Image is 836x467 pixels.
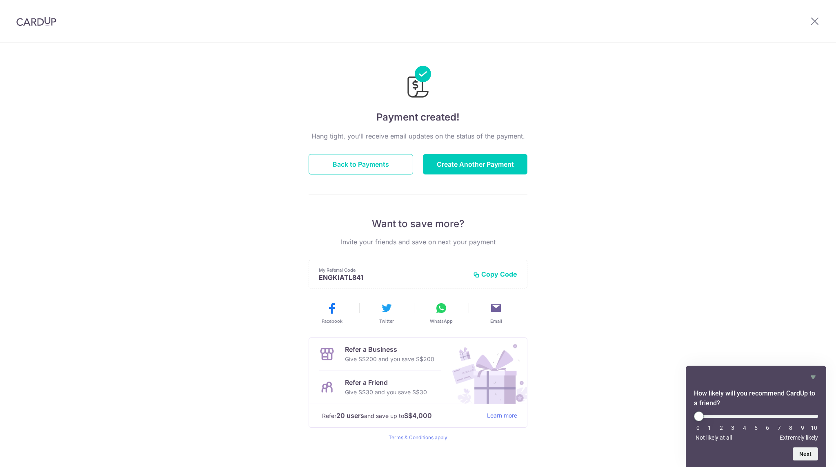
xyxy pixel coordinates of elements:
div: How likely will you recommend CardUp to a friend? Select an option from 0 to 10, with 0 being Not... [694,411,818,441]
li: 2 [717,425,725,431]
button: Email [472,302,520,324]
li: 6 [763,425,772,431]
span: Not likely at all [696,434,732,441]
p: Refer and save up to [322,411,480,421]
p: Refer a Friend [345,378,427,387]
li: 4 [740,425,749,431]
h4: Payment created! [309,110,527,125]
button: Hide survey [808,372,818,382]
li: 5 [752,425,760,431]
button: Create Another Payment [423,154,527,174]
a: Terms & Conditions apply [389,434,447,440]
p: My Referral Code [319,267,467,273]
p: Want to save more? [309,217,527,230]
p: Invite your friends and save on next your payment [309,237,527,247]
p: Give S$30 and you save S$30 [345,387,427,397]
span: Email [490,318,502,324]
li: 3 [729,425,737,431]
button: WhatsApp [417,302,465,324]
p: Hang tight, you’ll receive email updates on the status of the payment. [309,131,527,141]
button: Twitter [362,302,411,324]
p: Give S$200 and you save S$200 [345,354,434,364]
img: CardUp [16,16,56,26]
button: Copy Code [473,270,517,278]
span: Facebook [322,318,342,324]
li: 0 [694,425,702,431]
p: ENGKIATL841 [319,273,467,282]
li: 10 [810,425,818,431]
span: Twitter [379,318,394,324]
p: Refer a Business [345,344,434,354]
h2: How likely will you recommend CardUp to a friend? Select an option from 0 to 10, with 0 being Not... [694,389,818,408]
strong: 20 users [336,411,364,420]
li: 1 [705,425,714,431]
a: Learn more [487,411,517,421]
div: How likely will you recommend CardUp to a friend? Select an option from 0 to 10, with 0 being Not... [694,372,818,460]
span: Extremely likely [780,434,818,441]
li: 7 [775,425,783,431]
li: 8 [787,425,795,431]
span: WhatsApp [430,318,453,324]
strong: S$4,000 [404,411,432,420]
li: 9 [798,425,807,431]
img: Payments [405,66,431,100]
button: Back to Payments [309,154,413,174]
button: Facebook [308,302,356,324]
button: Next question [793,447,818,460]
img: Refer [445,338,527,404]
